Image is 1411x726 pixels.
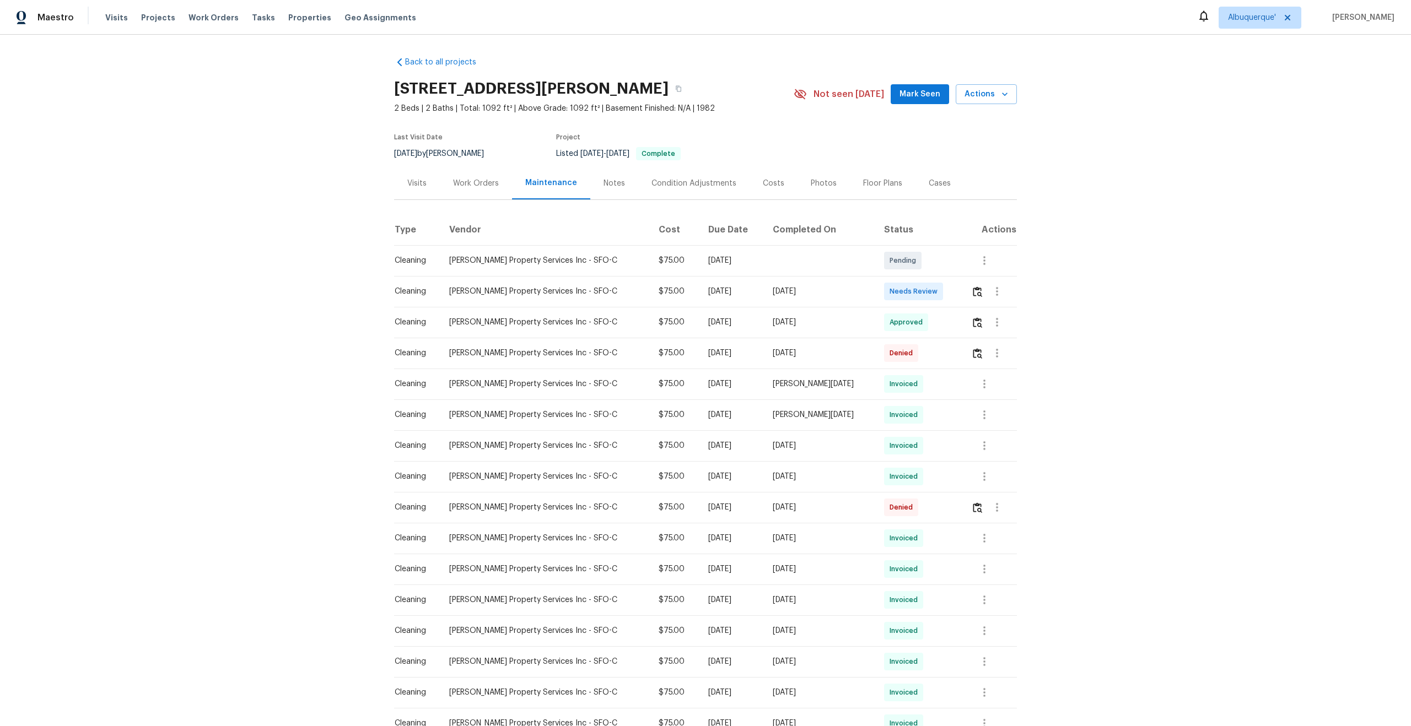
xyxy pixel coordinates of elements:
div: Cleaning [395,533,432,544]
span: Actions [965,88,1008,101]
img: Review Icon [973,502,982,513]
span: [DATE] [606,150,629,158]
span: Complete [637,150,680,157]
div: [DATE] [708,594,756,605]
span: Properties [288,12,331,23]
div: [PERSON_NAME] Property Services Inc - SFO-C [449,317,642,328]
div: Cleaning [395,378,432,389]
div: [DATE] [773,502,866,513]
span: Invoiced [890,594,922,605]
span: Invoiced [890,440,922,451]
button: Review Icon [971,340,984,366]
button: Copy Address [669,79,688,99]
div: $75.00 [659,656,690,667]
span: Project [556,134,580,140]
div: [PERSON_NAME] Property Services Inc - SFO-C [449,409,642,420]
span: Last Visit Date [394,134,443,140]
div: $75.00 [659,255,690,266]
div: Cleaning [395,564,432,575]
div: [DATE] [708,317,756,328]
div: [DATE] [708,687,756,698]
span: Invoiced [890,378,922,389]
span: Denied [890,502,917,513]
th: Type [394,214,440,245]
img: Review Icon [973,317,982,328]
div: [DATE] [773,533,866,544]
div: $75.00 [659,348,690,359]
img: Review Icon [973,286,982,297]
div: [PERSON_NAME] Property Services Inc - SFO-C [449,286,642,297]
div: [DATE] [773,687,866,698]
span: [DATE] [394,150,417,158]
button: Review Icon [971,494,984,521]
button: Review Icon [971,278,984,305]
div: [DATE] [773,286,866,297]
div: [DATE] [773,625,866,636]
div: [PERSON_NAME] Property Services Inc - SFO-C [449,348,642,359]
span: Denied [890,348,917,359]
div: [PERSON_NAME] Property Services Inc - SFO-C [449,255,642,266]
div: [DATE] [773,471,866,482]
div: [DATE] [708,348,756,359]
div: by [PERSON_NAME] [394,147,497,160]
div: Work Orders [453,178,499,189]
span: Invoiced [890,409,922,420]
span: Tasks [252,14,275,21]
th: Completed On [764,214,875,245]
div: Cleaning [395,286,432,297]
div: [DATE] [708,440,756,451]
span: Work Orders [189,12,239,23]
div: [PERSON_NAME] Property Services Inc - SFO-C [449,502,642,513]
span: Invoiced [890,687,922,698]
div: Photos [811,178,837,189]
div: Cleaning [395,440,432,451]
th: Cost [650,214,699,245]
th: Vendor [440,214,650,245]
a: Back to all projects [394,57,500,68]
div: Cleaning [395,687,432,698]
div: Cases [929,178,951,189]
div: [PERSON_NAME] Property Services Inc - SFO-C [449,625,642,636]
div: [PERSON_NAME][DATE] [773,378,866,389]
div: [DATE] [708,471,756,482]
span: Invoiced [890,471,922,482]
div: [PERSON_NAME] Property Services Inc - SFO-C [449,564,642,575]
div: $75.00 [659,594,690,605]
span: Not seen [DATE] [814,89,884,100]
div: [DATE] [708,255,756,266]
h2: [STREET_ADDRESS][PERSON_NAME] [394,83,669,94]
div: Cleaning [395,625,432,636]
span: Projects [141,12,175,23]
span: [PERSON_NAME] [1328,12,1394,23]
div: [PERSON_NAME] Property Services Inc - SFO-C [449,440,642,451]
div: Cleaning [395,594,432,605]
div: $75.00 [659,564,690,575]
th: Due Date [699,214,764,245]
div: [DATE] [708,533,756,544]
div: [PERSON_NAME] Property Services Inc - SFO-C [449,471,642,482]
div: Floor Plans [863,178,902,189]
div: [PERSON_NAME] Property Services Inc - SFO-C [449,533,642,544]
div: Cleaning [395,502,432,513]
div: Notes [604,178,625,189]
button: Review Icon [971,309,984,335]
span: [DATE] [580,150,604,158]
span: Albuquerque' [1228,12,1276,23]
th: Actions [962,214,1017,245]
div: [DATE] [773,440,866,451]
div: [PERSON_NAME] Property Services Inc - SFO-C [449,656,642,667]
div: [DATE] [773,564,866,575]
div: $75.00 [659,317,690,328]
div: Cleaning [395,255,432,266]
div: $75.00 [659,286,690,297]
div: $75.00 [659,409,690,420]
div: [PERSON_NAME] Property Services Inc - SFO-C [449,687,642,698]
div: Cleaning [395,409,432,420]
div: Visits [407,178,427,189]
div: Cleaning [395,471,432,482]
span: Pending [890,255,920,266]
th: Status [875,214,962,245]
span: Maestro [37,12,74,23]
span: Invoiced [890,533,922,544]
div: Condition Adjustments [651,178,736,189]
